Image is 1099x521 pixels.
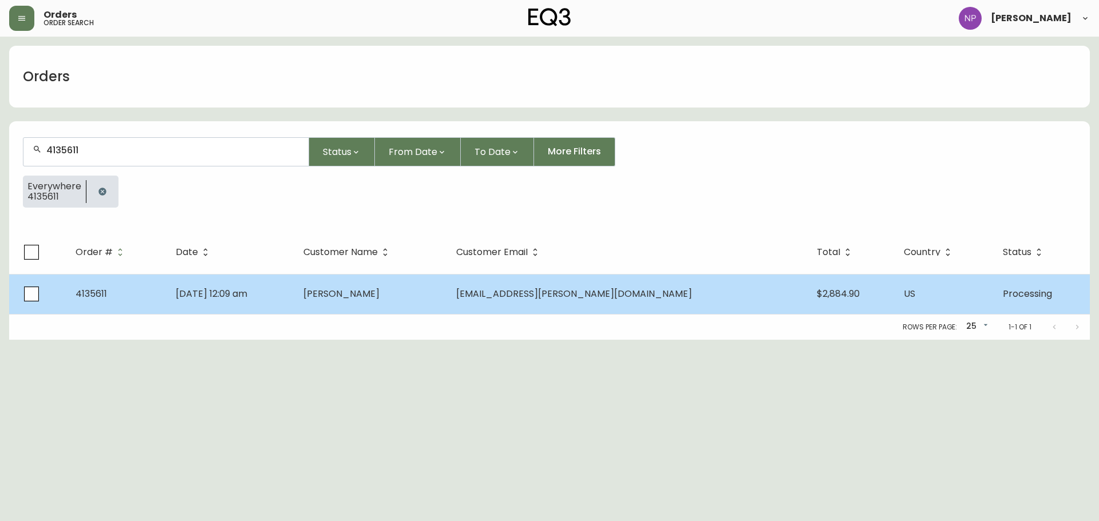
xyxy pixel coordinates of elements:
h5: order search [44,19,94,26]
span: Date [176,249,198,256]
span: Total [817,247,855,257]
button: Status [309,137,375,166]
h1: Orders [23,67,70,86]
span: Status [323,145,351,159]
span: US [904,287,915,300]
span: Status [1003,247,1046,257]
span: Order # [76,247,128,257]
input: Search [46,145,299,156]
span: [PERSON_NAME] [303,287,379,300]
span: Customer Email [456,247,543,257]
button: More Filters [534,137,615,166]
span: Total [817,249,840,256]
span: To Date [475,145,511,159]
span: $2,884.90 [817,287,860,300]
span: Status [1003,249,1031,256]
span: Customer Name [303,249,378,256]
span: More Filters [548,145,601,158]
span: Orders [44,10,77,19]
img: 50f1e64a3f95c89b5c5247455825f96f [959,7,982,30]
span: Country [904,247,955,257]
button: From Date [375,137,461,166]
p: Rows per page: [903,322,957,332]
p: 1-1 of 1 [1009,322,1031,332]
button: To Date [461,137,534,166]
span: [DATE] 12:09 am [176,287,247,300]
span: Everywhere [27,181,81,192]
div: 25 [962,317,990,336]
span: [EMAIL_ADDRESS][PERSON_NAME][DOMAIN_NAME] [456,287,692,300]
span: Processing [1003,287,1052,300]
span: Customer Name [303,247,393,257]
img: logo [528,8,571,26]
span: Order # [76,249,113,256]
span: Date [176,247,213,257]
span: Country [904,249,940,256]
span: 4135611 [27,192,81,202]
span: Customer Email [456,249,528,256]
span: [PERSON_NAME] [991,14,1072,23]
span: From Date [389,145,437,159]
span: 4135611 [76,287,107,300]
